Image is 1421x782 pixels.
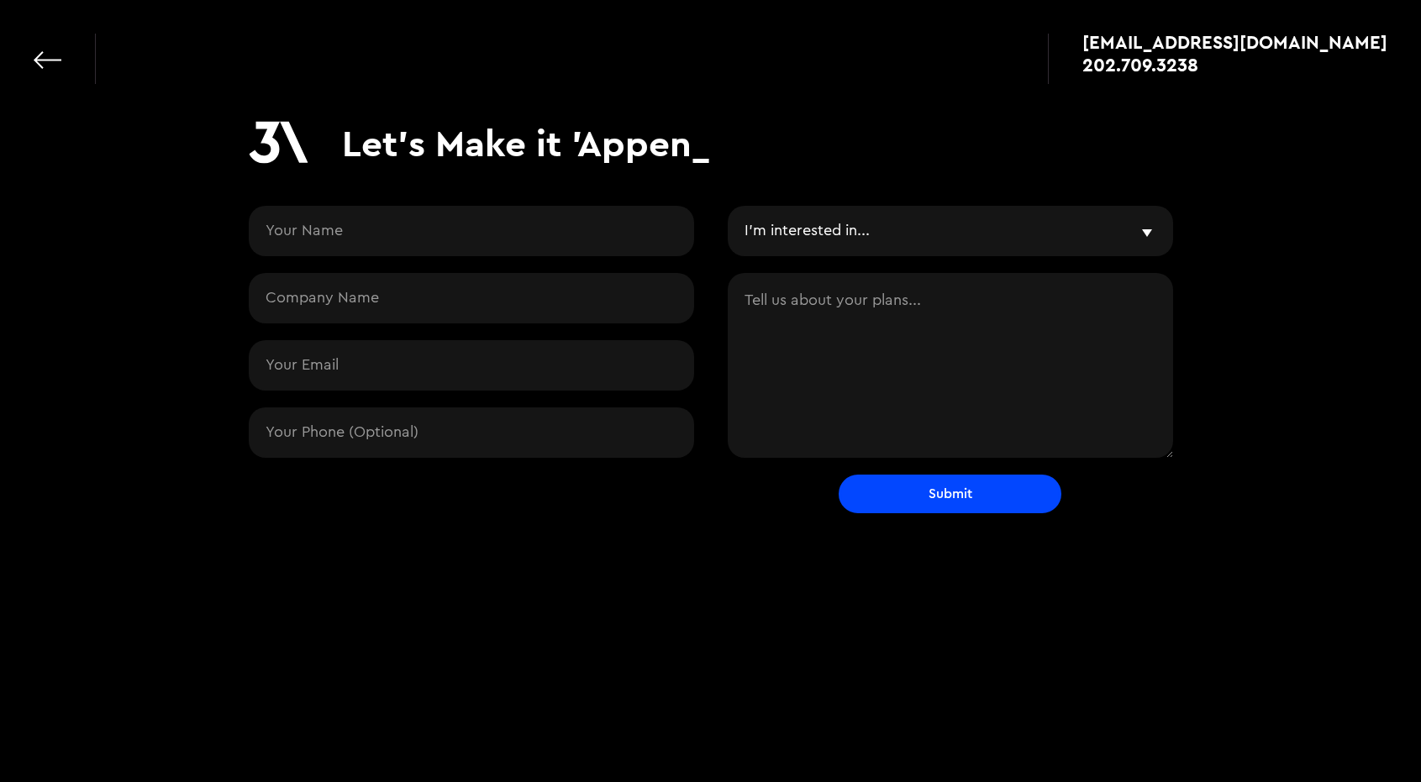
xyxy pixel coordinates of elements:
[249,340,694,391] input: Your Email
[342,121,710,165] h1: Let's Make it 'Appen_
[249,407,694,458] input: Your Phone (Optional)
[1082,56,1198,73] div: 202.709.3238
[249,206,1173,513] form: Contact Request
[1082,34,1387,50] a: [EMAIL_ADDRESS][DOMAIN_NAME]
[249,206,694,256] input: Your Name
[1082,56,1387,73] a: 202.709.3238
[839,475,1061,513] input: Submit
[249,273,694,323] input: Company Name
